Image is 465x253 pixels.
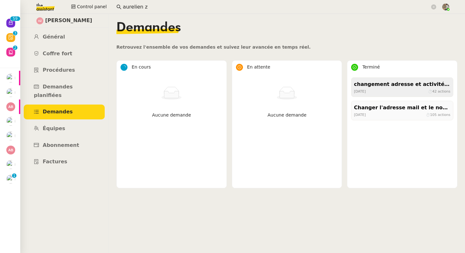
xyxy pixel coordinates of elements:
span: [PERSON_NAME] [45,16,92,25]
a: Abonnement [24,138,105,153]
span: actions [438,112,450,117]
p: 9 [15,16,18,22]
p: Aucune demande [123,111,220,119]
img: svg [6,102,15,111]
img: users%2FHIWaaSoTa5U8ssS5t403NQMyZZE3%2Favatar%2Fa4be050e-05fa-4f28-bbe7-e7e8e4788720 [6,175,15,184]
span: En attente [247,64,270,69]
img: users%2FHIWaaSoTa5U8ssS5t403NQMyZZE3%2Favatar%2Fa4be050e-05fa-4f28-bbe7-e7e8e4788720 [6,131,15,140]
p: 5 [13,16,15,22]
span: Abonnement [43,142,79,148]
span: En cours [132,64,151,69]
span: Demandes planifiées [34,84,73,98]
span: Factures [43,159,67,165]
img: users%2FHIWaaSoTa5U8ssS5t403NQMyZZE3%2Favatar%2Fa4be050e-05fa-4f28-bbe7-e7e8e4788720 [6,160,15,169]
img: 388bd129-7e3b-4cb1-84b4-92a3d763e9b7 [442,3,449,10]
a: Demandes [24,105,105,119]
span: [DATE] [354,112,366,117]
a: Procédures [24,63,105,78]
button: Control panel [67,3,110,11]
img: users%2FHIWaaSoTa5U8ssS5t403NQMyZZE3%2Favatar%2Fa4be050e-05fa-4f28-bbe7-e7e8e4788720 [6,74,15,82]
a: Demandes planifiées [24,80,105,103]
span: Procédures [43,67,75,73]
a: Général [24,30,105,45]
img: svg [6,146,15,154]
span: Terminé [363,64,380,69]
nz-badge-sup: 2 [13,45,17,50]
span: Demandes [43,109,73,115]
p: 3 [14,31,16,37]
img: users%2FAXgjBsdPtrYuxuZvIJjRexEdqnq2%2Favatar%2F1599931753966.jpeg [6,88,15,97]
span: ⏱ [428,89,450,93]
div: Changer l'adresse mail et le nom du kbis [354,104,450,112]
img: users%2FHIWaaSoTa5U8ssS5t403NQMyZZE3%2Favatar%2Fa4be050e-05fa-4f28-bbe7-e7e8e4788720 [6,117,15,126]
span: Général [43,34,65,40]
nz-badge-sup: 59 [10,16,20,21]
img: svg [36,17,43,24]
span: [DATE] [354,89,366,93]
p: 2 [14,45,16,51]
a: Équipes [24,121,105,136]
nz-badge-sup: 3 [13,31,17,35]
nz-badge-sup: 1 [12,173,16,178]
span: Demandes [116,21,181,34]
p: Aucune demande [239,111,336,119]
span: 105 [430,112,437,117]
div: changement adresse et activités sur Kbis [354,80,450,89]
a: Coffre fort [24,46,105,61]
span: Control panel [77,3,107,10]
p: 1 [13,173,15,179]
span: Retrouvez l'ensemble de vos demandes et suivez leur avancée en temps réel. [116,45,311,50]
span: Équipes [43,125,65,131]
span: actions [438,89,450,93]
span: ⏱ [426,112,450,117]
span: 42 [432,89,437,93]
input: Rechercher [123,3,430,11]
span: Coffre fort [43,51,72,57]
